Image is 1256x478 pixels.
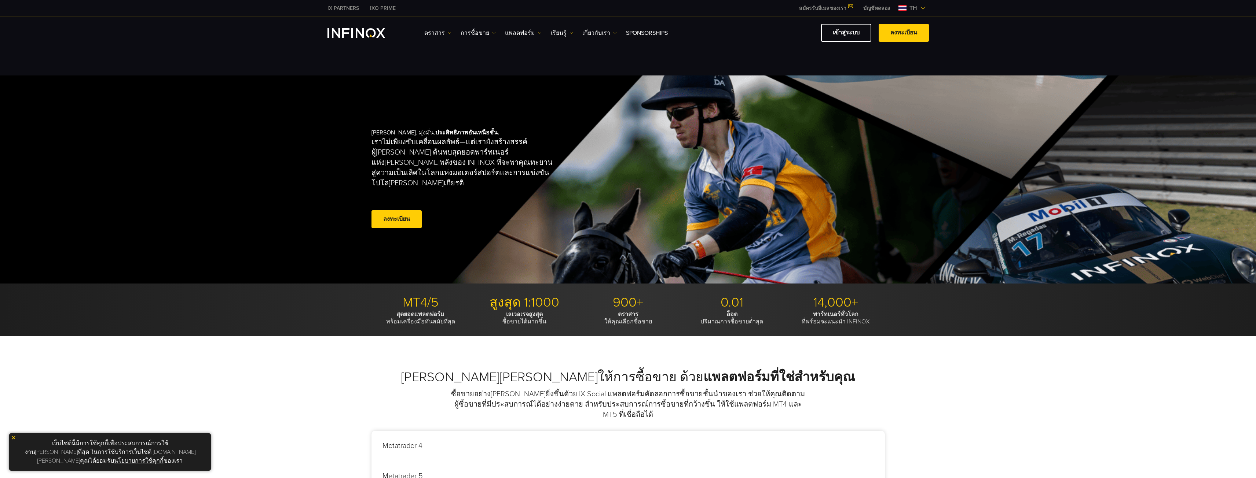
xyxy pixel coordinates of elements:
[821,24,871,42] a: เข้าสู่ระบบ
[322,4,365,12] a: INFINOX
[683,294,781,311] p: 0.01
[794,5,858,11] a: สมัครรับอีเมลของเรา
[626,29,668,37] a: Sponsorships
[551,29,573,37] a: เรียนรู้
[787,294,885,311] p: 14,000+
[371,369,885,385] h2: [PERSON_NAME][PERSON_NAME]ให้การซื้อขาย ด้วย
[327,28,402,38] a: INFINOX Logo
[683,311,781,325] p: ปริมาณการซื้อขายต่ำสุด
[579,294,677,311] p: 900+
[371,294,470,311] p: MT4/5
[726,311,737,318] strong: ล็อต
[579,311,677,325] p: ให้คุณเลือกซื้อขาย
[371,210,422,228] a: ลงทะเบียน
[907,4,920,12] span: th
[879,24,929,42] a: ลงทะเบียน
[114,457,164,464] a: นโยบายการใช้คุกกี้
[461,29,496,37] a: การซื้อขาย
[582,29,617,37] a: เกี่ยวกับเรา
[618,311,638,318] strong: ตราสาร
[371,311,470,325] p: พร้อมเครื่องมือทันสมัยที่สุด
[450,389,806,420] p: ซื้อขายอย่าง[PERSON_NAME]ยิ่งขึ้นด้วย IX Social แพลตฟอร์มคัดลอกการซื้อขายชั้นนำของเรา ช่วยให้คุณต...
[858,4,896,12] a: INFINOX MENU
[813,311,858,318] strong: พาร์ทเนอร์ทั่วโลก
[11,435,16,440] img: yellow close icon
[424,29,451,37] a: ตราสาร
[787,311,885,325] p: ที่พร้อมจะแนะนำ INFINOX
[505,29,542,37] a: แพลตฟอร์ม
[506,311,543,318] strong: เลเวอเรจสูงสุด
[475,311,574,325] p: ซื้อขายได้มากขึ้น
[703,369,855,385] strong: แพลตฟอร์มที่ใช่สำหรับคุณ
[435,129,499,136] strong: ประสิทธิภาพอันเหนือชั้น.
[475,294,574,311] p: สูงสุด 1:1000
[371,137,556,188] p: เราไม่เพียงขับเคลื่อนผลลัพธ์—แต่เรายังสร้างสรรค์ผู้[PERSON_NAME] ค้นพบสุดยอดพาร์ทเนอร์แห่ง[PERSON...
[396,311,444,318] strong: สุดยอดแพลตฟอร์ม
[365,4,401,12] a: INFINOX
[13,437,207,467] p: เว็บไซต์นี้มีการใช้คุกกี้เพื่อประสบการณ์การใช้งาน[PERSON_NAME]ที่สุด ในการใช้บริการเว็บไซต์ [DOMA...
[371,431,474,461] p: Metatrader 4
[371,117,603,242] div: [PERSON_NAME]. มุ่งมั่น.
